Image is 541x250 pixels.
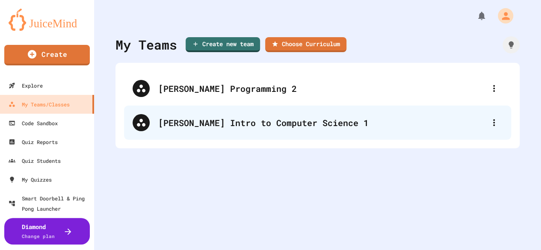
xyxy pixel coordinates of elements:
[124,106,511,140] div: [PERSON_NAME] Intro to Computer Science 1
[9,174,52,185] div: My Quizzes
[4,218,90,244] button: DiamondChange plan
[9,80,43,91] div: Explore
[124,71,511,106] div: [PERSON_NAME] Programming 2
[22,222,55,240] div: Diamond
[22,233,55,239] span: Change plan
[503,36,520,53] div: How it works
[186,37,260,52] a: Create new team
[9,193,91,214] div: Smart Doorbell & Ping Pong Launcher
[158,116,485,129] div: [PERSON_NAME] Intro to Computer Science 1
[265,37,346,52] a: Choose Curriculum
[4,45,90,65] a: Create
[9,9,86,31] img: logo-orange.svg
[9,99,70,109] div: My Teams/Classes
[9,137,58,147] div: Quiz Reports
[115,35,177,54] div: My Teams
[9,118,58,128] div: Code Sandbox
[158,82,485,95] div: [PERSON_NAME] Programming 2
[489,6,515,26] div: My Account
[9,156,61,166] div: Quiz Students
[461,9,489,23] div: My Notifications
